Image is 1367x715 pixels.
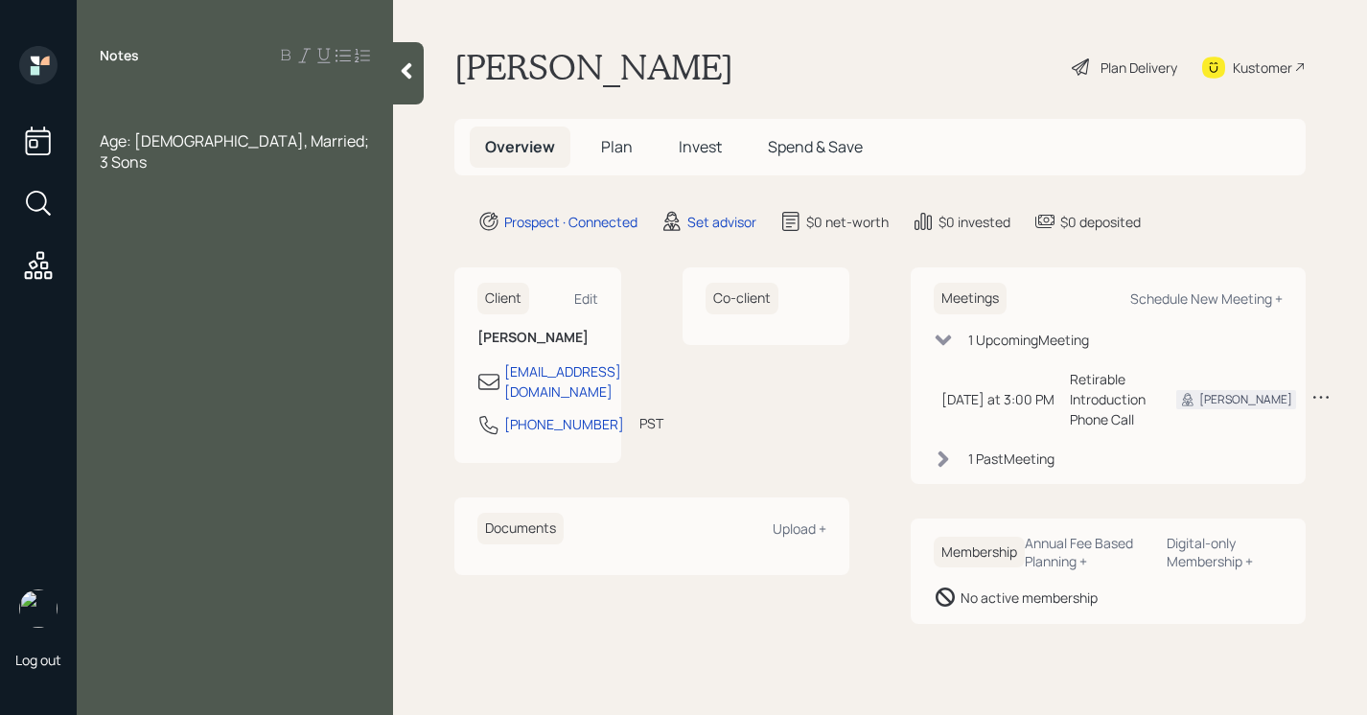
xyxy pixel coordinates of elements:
[1025,534,1151,570] div: Annual Fee Based Planning +
[1167,534,1283,570] div: Digital-only Membership +
[477,283,529,314] h6: Client
[806,212,889,232] div: $0 net-worth
[504,361,621,402] div: [EMAIL_ADDRESS][DOMAIN_NAME]
[19,589,58,628] img: retirable_logo.png
[504,414,624,434] div: [PHONE_NUMBER]
[15,651,61,669] div: Log out
[504,212,637,232] div: Prospect · Connected
[1060,212,1141,232] div: $0 deposited
[601,136,633,157] span: Plan
[1233,58,1292,78] div: Kustomer
[968,330,1089,350] div: 1 Upcoming Meeting
[934,537,1025,568] h6: Membership
[477,330,598,346] h6: [PERSON_NAME]
[454,46,733,88] h1: [PERSON_NAME]
[934,283,1007,314] h6: Meetings
[968,449,1054,469] div: 1 Past Meeting
[679,136,722,157] span: Invest
[574,289,598,308] div: Edit
[1130,289,1283,308] div: Schedule New Meeting +
[773,519,826,538] div: Upload +
[100,46,139,65] label: Notes
[768,136,863,157] span: Spend & Save
[1101,58,1177,78] div: Plan Delivery
[639,413,663,433] div: PST
[477,513,564,544] h6: Documents
[1199,391,1292,408] div: [PERSON_NAME]
[687,212,756,232] div: Set advisor
[961,588,1098,608] div: No active membership
[706,283,778,314] h6: Co-client
[1070,369,1146,429] div: Retirable Introduction Phone Call
[100,130,372,173] span: Age: [DEMOGRAPHIC_DATA], Married; 3 Sons
[485,136,555,157] span: Overview
[938,212,1010,232] div: $0 invested
[941,389,1054,409] div: [DATE] at 3:00 PM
